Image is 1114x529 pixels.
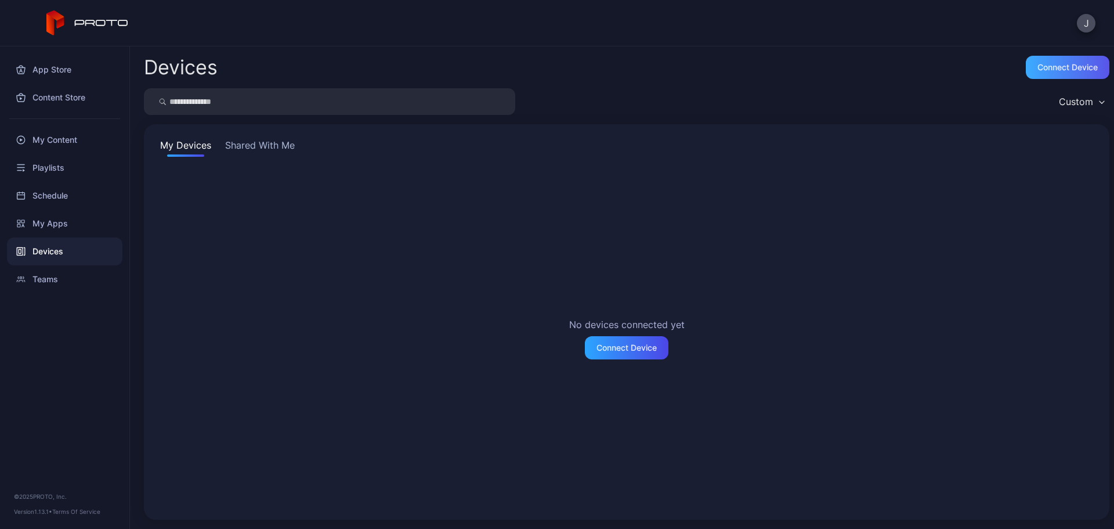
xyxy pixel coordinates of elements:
[7,182,122,210] a: Schedule
[14,492,115,501] div: © 2025 PROTO, Inc.
[14,508,52,515] span: Version 1.13.1 •
[7,126,122,154] a: My Content
[7,210,122,237] a: My Apps
[7,237,122,265] a: Devices
[7,154,122,182] a: Playlists
[1077,14,1095,33] button: J
[7,56,122,84] a: App Store
[569,318,685,332] h2: No devices connected yet
[1026,56,1109,79] button: Connect device
[7,265,122,293] a: Teams
[1037,63,1098,72] div: Connect device
[223,138,297,157] button: Shared With Me
[1053,88,1109,115] button: Custom
[596,343,657,352] div: Connect Device
[158,138,214,157] button: My Devices
[585,336,668,359] button: Connect Device
[1059,96,1093,107] div: Custom
[52,508,100,515] a: Terms Of Service
[144,57,218,78] h2: Devices
[7,84,122,111] a: Content Store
